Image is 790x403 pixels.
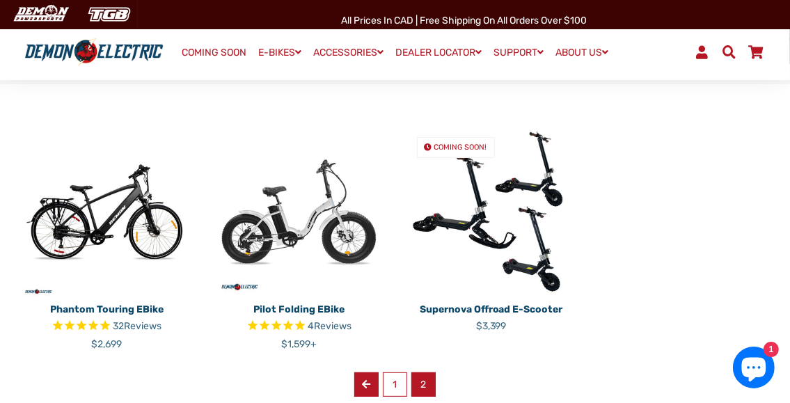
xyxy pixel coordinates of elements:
img: Demon Electric [7,3,74,26]
span: 32 reviews [113,320,161,332]
span: All Prices in CAD | Free shipping on all orders over $100 [341,15,587,26]
img: Demon Electric logo [21,38,167,66]
p: Supernova Offroad E-Scooter [406,302,577,317]
img: Phantom Touring eBike - Demon Electric [21,126,192,297]
p: Pilot Folding eBike [213,302,384,317]
img: TGB Canada [81,3,138,26]
a: ACCESSORIES [308,42,388,63]
a: 1 [383,372,407,397]
a: DEALER LOCATOR [390,42,487,63]
span: Reviews [314,320,351,332]
inbox-online-store-chat: Shopify online store chat [729,347,779,392]
span: $1,599+ [281,338,317,350]
a: ABOUT US [551,42,613,63]
span: Reviews [124,320,161,332]
a: Supernova Offroad E-Scooter COMING SOON! [406,126,577,297]
span: COMING SOON! [434,143,487,152]
a: Phantom Touring eBike Rated 4.8 out of 5 stars 32 reviews $2,699 [21,297,192,351]
span: $2,699 [91,338,122,350]
img: Pilot Folding eBike - Demon Electric [213,126,384,297]
span: Rated 4.8 out of 5 stars 32 reviews [21,319,192,335]
a: SUPPORT [489,42,548,63]
span: $3,399 [476,320,507,332]
span: 2 [411,372,436,397]
a: Pilot Folding eBike Rated 5.0 out of 5 stars 4 reviews $1,599+ [213,297,384,351]
span: 4 reviews [308,320,351,332]
img: Supernova Offroad E-Scooter [406,126,577,297]
a: Supernova Offroad E-Scooter $3,399 [406,297,577,333]
a: E-BIKES [253,42,306,63]
span: Rated 5.0 out of 5 stars 4 reviews [213,319,384,335]
a: COMING SOON [177,43,251,63]
p: Phantom Touring eBike [21,302,192,317]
